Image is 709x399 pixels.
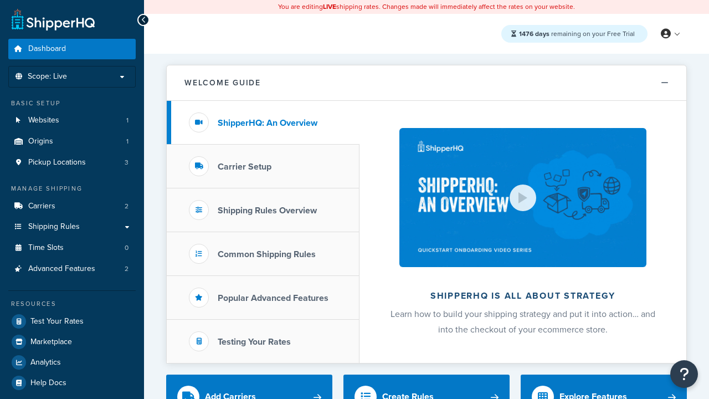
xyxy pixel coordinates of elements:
[30,337,72,347] span: Marketplace
[125,202,129,211] span: 2
[391,308,655,336] span: Learn how to build your shipping strategy and put it into action… and into the checkout of your e...
[8,152,136,173] a: Pickup Locations3
[28,72,67,81] span: Scope: Live
[8,110,136,131] a: Websites1
[218,162,271,172] h3: Carrier Setup
[8,110,136,131] li: Websites
[28,44,66,54] span: Dashboard
[218,249,316,259] h3: Common Shipping Rules
[8,238,136,258] a: Time Slots0
[8,131,136,152] a: Origins1
[8,196,136,217] li: Carriers
[28,222,80,232] span: Shipping Rules
[8,311,136,331] a: Test Your Rates
[125,243,129,253] span: 0
[28,158,86,167] span: Pickup Locations
[8,332,136,352] a: Marketplace
[519,29,549,39] strong: 1476 days
[28,116,59,125] span: Websites
[670,360,698,388] button: Open Resource Center
[30,358,61,367] span: Analytics
[519,29,635,39] span: remaining on your Free Trial
[28,202,55,211] span: Carriers
[8,299,136,309] div: Resources
[30,317,84,326] span: Test Your Rates
[218,293,328,303] h3: Popular Advanced Features
[8,99,136,108] div: Basic Setup
[125,264,129,274] span: 2
[28,264,95,274] span: Advanced Features
[8,152,136,173] li: Pickup Locations
[218,118,317,128] h3: ShipperHQ: An Overview
[125,158,129,167] span: 3
[184,79,261,87] h2: Welcome Guide
[8,259,136,279] li: Advanced Features
[126,137,129,146] span: 1
[323,2,336,12] b: LIVE
[8,238,136,258] li: Time Slots
[8,259,136,279] a: Advanced Features2
[8,184,136,193] div: Manage Shipping
[8,196,136,217] a: Carriers2
[218,206,317,216] h3: Shipping Rules Overview
[167,65,686,101] button: Welcome Guide
[8,373,136,393] a: Help Docs
[8,352,136,372] a: Analytics
[399,128,646,267] img: ShipperHQ is all about strategy
[28,137,53,146] span: Origins
[28,243,64,253] span: Time Slots
[30,378,66,388] span: Help Docs
[389,291,657,301] h2: ShipperHQ is all about strategy
[126,116,129,125] span: 1
[8,39,136,59] a: Dashboard
[218,337,291,347] h3: Testing Your Rates
[8,217,136,237] a: Shipping Rules
[8,131,136,152] li: Origins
